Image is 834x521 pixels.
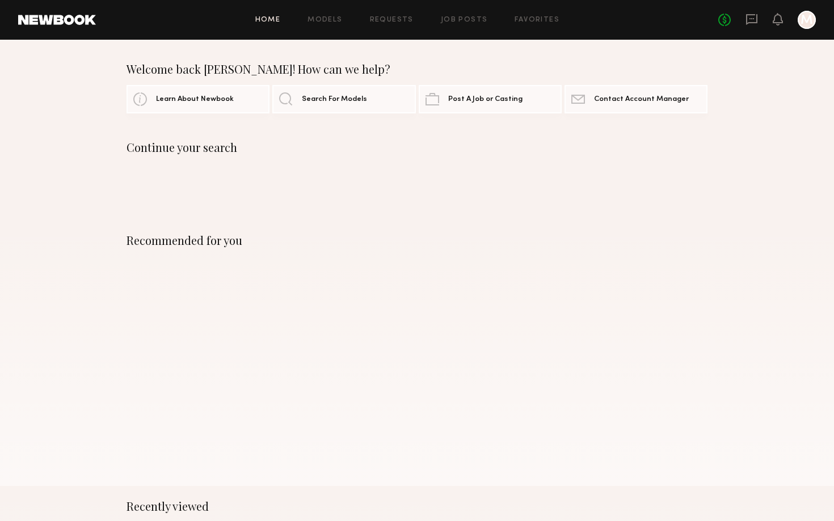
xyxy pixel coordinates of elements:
a: Contact Account Manager [565,85,707,113]
div: Recommended for you [127,234,707,247]
a: Search For Models [272,85,415,113]
a: Learn About Newbook [127,85,269,113]
div: Welcome back [PERSON_NAME]! How can we help? [127,62,707,76]
span: Post A Job or Casting [448,96,523,103]
div: Continue your search [127,141,707,154]
a: Favorites [515,16,559,24]
span: Contact Account Manager [594,96,689,103]
a: Home [255,16,281,24]
a: M [798,11,816,29]
a: Models [308,16,342,24]
div: Recently viewed [127,499,707,513]
a: Post A Job or Casting [419,85,562,113]
a: Job Posts [441,16,488,24]
span: Learn About Newbook [156,96,234,103]
a: Requests [370,16,414,24]
span: Search For Models [302,96,367,103]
